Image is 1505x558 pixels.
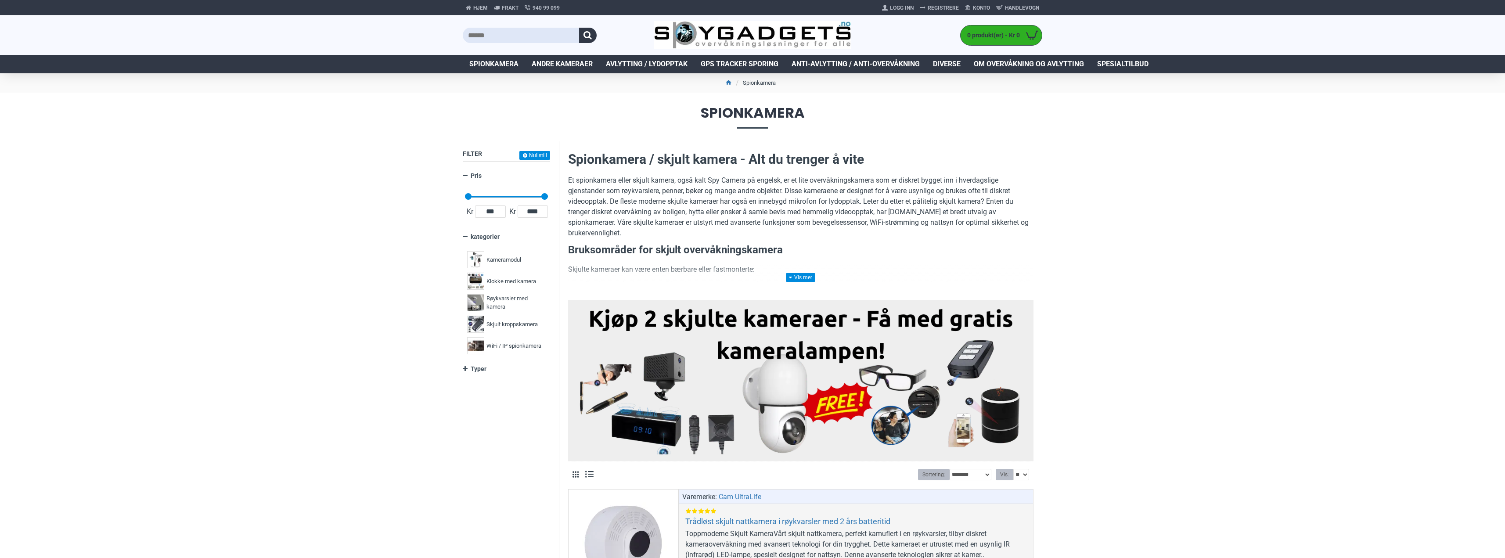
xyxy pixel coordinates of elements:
[467,273,484,290] img: Klokke med kamera
[586,280,666,288] strong: Bærbare spionkameraer:
[486,294,544,311] span: Røykvarsler med kamera
[606,59,688,69] span: Avlytting / Lydopptak
[933,59,961,69] span: Diverse
[918,469,950,480] label: Sortering:
[467,316,484,333] img: Skjult kroppskamera
[568,243,1033,258] h3: Bruksområder for skjult overvåkningskamera
[682,492,717,502] span: Varemerke:
[486,320,538,329] span: Skjult kroppskamera
[890,4,914,12] span: Logg Inn
[785,55,926,73] a: Anti-avlytting / Anti-overvåkning
[465,206,475,217] span: Kr
[467,294,484,311] img: Røykvarsler med kamera
[1097,59,1149,69] span: Spesialtilbud
[463,150,482,157] span: Filter
[469,59,518,69] span: Spionkamera
[586,279,1033,300] li: Disse kan tas med overalt og brukes til skjult filming i situasjoner der diskresjon er nødvendig ...
[879,1,917,15] a: Logg Inn
[996,469,1013,480] label: Vis:
[532,59,593,69] span: Andre kameraer
[568,175,1033,238] p: Et spionkamera eller skjult kamera, også kalt Spy Camera på engelsk, er et lite overvåkningskamer...
[473,4,488,12] span: Hjem
[463,229,550,245] a: kategorier
[993,1,1042,15] a: Handlevogn
[599,55,694,73] a: Avlytting / Lydopptak
[463,168,550,184] a: Pris
[463,106,1042,128] span: Spionkamera
[508,206,518,217] span: Kr
[974,59,1084,69] span: Om overvåkning og avlytting
[654,21,851,50] img: SpyGadgets.no
[467,251,484,268] img: Kameramodul
[568,150,1033,169] h2: Spionkamera / skjult kamera - Alt du trenger å vite
[486,277,536,286] span: Klokke med kamera
[917,1,962,15] a: Registrere
[962,1,993,15] a: Konto
[961,31,1022,40] span: 0 produkt(er) - Kr 0
[973,4,990,12] span: Konto
[575,305,1027,454] img: Kjøp 2 skjulte kameraer – Få med gratis kameralampe!
[486,342,541,350] span: WiFi / IP spionkamera
[961,25,1042,45] a: 0 produkt(er) - Kr 0
[792,59,920,69] span: Anti-avlytting / Anti-overvåkning
[719,492,761,502] a: Cam UltraLife
[701,59,778,69] span: GPS Tracker Sporing
[967,55,1091,73] a: Om overvåkning og avlytting
[1005,4,1039,12] span: Handlevogn
[1091,55,1155,73] a: Spesialtilbud
[502,4,518,12] span: Frakt
[519,151,550,160] button: Nullstill
[463,55,525,73] a: Spionkamera
[525,55,599,73] a: Andre kameraer
[568,264,1033,275] p: Skjulte kameraer kan være enten bærbare eller fastmonterte:
[694,55,785,73] a: GPS Tracker Sporing
[533,4,560,12] span: 940 99 099
[463,361,550,377] a: Typer
[928,4,959,12] span: Registrere
[486,256,521,264] span: Kameramodul
[685,516,890,526] a: Trådløst skjult nattkamera i røykvarsler med 2 års batteritid
[467,337,484,354] img: WiFi / IP spionkamera
[926,55,967,73] a: Diverse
